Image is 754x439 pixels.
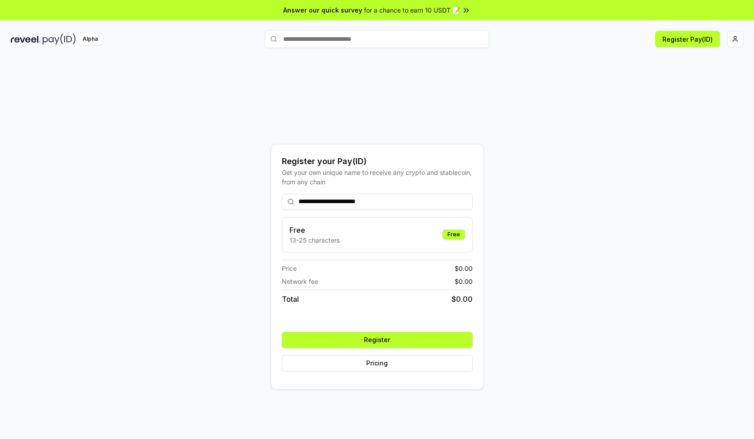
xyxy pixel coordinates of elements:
div: Alpha [78,34,103,45]
div: Get your own unique name to receive any crypto and stablecoin, from any chain [282,168,473,187]
p: 13-25 characters [289,235,340,245]
div: Free [443,230,465,239]
span: $ 0.00 [452,294,473,304]
span: $ 0.00 [455,264,473,273]
img: pay_id [43,34,76,45]
span: Total [282,294,299,304]
span: Answer our quick survey [283,5,362,15]
h3: Free [289,225,340,235]
button: Pricing [282,355,473,371]
button: Register Pay(ID) [655,31,720,47]
span: for a chance to earn 10 USDT 📝 [364,5,460,15]
img: reveel_dark [11,34,41,45]
span: $ 0.00 [455,277,473,286]
span: Price [282,264,297,273]
button: Register [282,332,473,348]
span: Network fee [282,277,318,286]
div: Register your Pay(ID) [282,155,473,168]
